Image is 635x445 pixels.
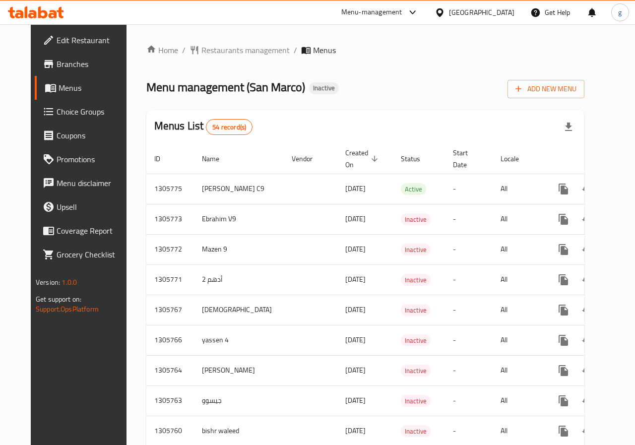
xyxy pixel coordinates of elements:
button: more [552,268,575,292]
td: 1305766 [146,325,194,355]
button: more [552,389,575,413]
td: - [445,295,493,325]
span: Choice Groups [57,106,129,118]
td: 1305773 [146,204,194,234]
span: [DATE] [345,424,366,437]
span: Inactive [401,274,431,286]
button: more [552,359,575,382]
span: [DATE] [345,394,366,407]
button: more [552,298,575,322]
span: Active [401,184,426,195]
td: All [493,174,544,204]
div: Inactive [401,334,431,346]
div: Total records count [206,119,253,135]
span: Branches [57,58,129,70]
span: Get support on: [36,293,81,306]
button: Change Status [575,238,599,261]
span: Inactive [401,335,431,346]
span: 1.0.0 [62,276,77,289]
span: Inactive [401,365,431,377]
span: Inactive [401,426,431,437]
td: 1305764 [146,355,194,385]
span: Edit Restaurant [57,34,129,46]
div: Export file [557,115,580,139]
span: Restaurants management [201,44,290,56]
div: Inactive [401,365,431,377]
span: [DATE] [345,212,366,225]
button: Change Status [575,389,599,413]
td: 1305775 [146,174,194,204]
a: Coverage Report [35,219,137,243]
a: Coupons [35,124,137,147]
span: Inactive [309,84,339,92]
button: more [552,207,575,231]
button: more [552,328,575,352]
td: 1305763 [146,385,194,416]
button: Change Status [575,268,599,292]
td: yassen 4 [194,325,284,355]
div: [GEOGRAPHIC_DATA] [449,7,514,18]
span: Inactive [401,395,431,407]
span: g [618,7,622,18]
button: more [552,419,575,443]
span: [DATE] [345,364,366,377]
span: Inactive [401,305,431,316]
a: Grocery Checklist [35,243,137,266]
td: All [493,325,544,355]
span: [DATE] [345,333,366,346]
span: Menus [313,44,336,56]
span: Version: [36,276,60,289]
button: Change Status [575,207,599,231]
td: - [445,385,493,416]
a: Home [146,44,178,56]
td: [PERSON_NAME] [194,355,284,385]
td: All [493,204,544,234]
td: جيسوو [194,385,284,416]
td: - [445,264,493,295]
button: Change Status [575,177,599,201]
span: Name [202,153,232,165]
td: All [493,264,544,295]
button: Add New Menu [508,80,584,98]
span: [DATE] [345,303,366,316]
td: All [493,355,544,385]
div: Inactive [401,213,431,225]
td: Mazen 9 [194,234,284,264]
td: - [445,204,493,234]
a: Restaurants management [190,44,290,56]
nav: breadcrumb [146,44,584,56]
span: Locale [501,153,532,165]
td: - [445,174,493,204]
a: Choice Groups [35,100,137,124]
span: Coupons [57,129,129,141]
a: Edit Restaurant [35,28,137,52]
button: Change Status [575,419,599,443]
button: Change Status [575,328,599,352]
span: Upsell [57,201,129,213]
span: Menu management ( San Marco ) [146,76,305,98]
button: Change Status [575,298,599,322]
td: All [493,385,544,416]
div: Inactive [401,244,431,255]
td: 1305771 [146,264,194,295]
span: Inactive [401,214,431,225]
td: - [445,234,493,264]
td: All [493,234,544,264]
a: Menu disclaimer [35,171,137,195]
a: Support.OpsPlatform [36,303,99,316]
td: - [445,355,493,385]
a: Menus [35,76,137,100]
span: Start Date [453,147,481,171]
td: أدهم 2 [194,264,284,295]
span: Promotions [57,153,129,165]
span: [DATE] [345,243,366,255]
div: Menu-management [341,6,402,18]
span: Menu disclaimer [57,177,129,189]
td: [PERSON_NAME] C9 [194,174,284,204]
td: 1305767 [146,295,194,325]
